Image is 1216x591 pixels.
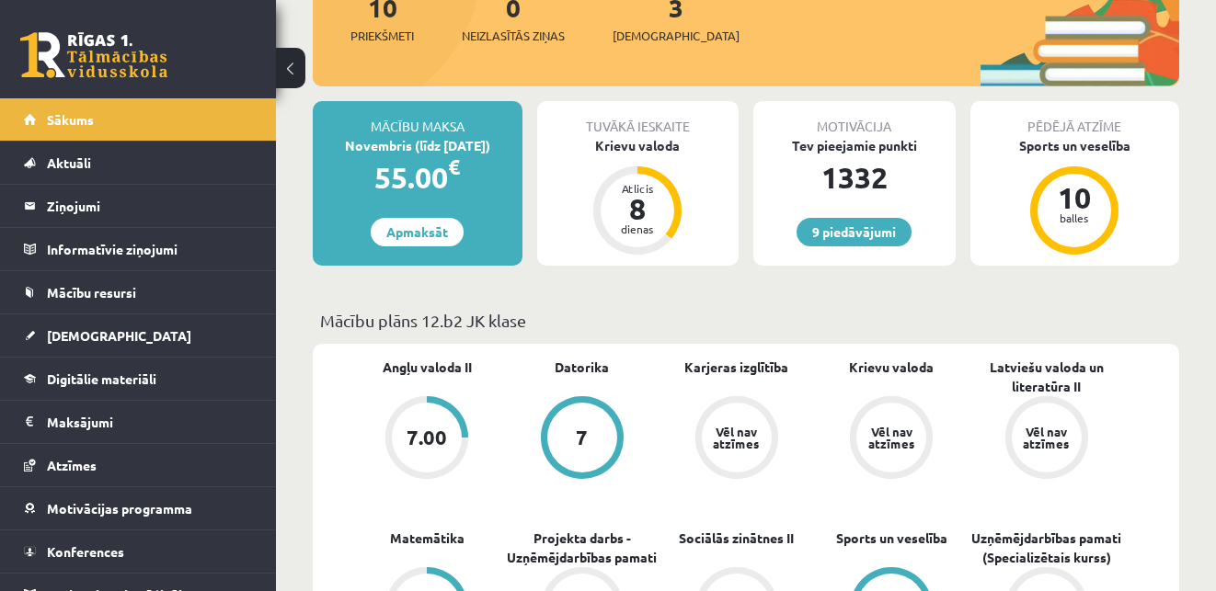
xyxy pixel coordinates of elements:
[610,183,665,194] div: Atlicis
[537,136,740,257] a: Krievu valoda Atlicis 8 dienas
[24,444,253,486] a: Atzīmes
[313,101,522,136] div: Mācību maksa
[613,27,740,45] span: [DEMOGRAPHIC_DATA]
[47,327,191,344] span: [DEMOGRAPHIC_DATA]
[753,101,956,136] div: Motivācija
[1047,183,1102,212] div: 10
[47,284,136,301] span: Mācību resursi
[24,358,253,400] a: Digitālie materiāli
[313,136,522,155] div: Novembris (līdz [DATE])
[47,228,253,270] legend: Informatīvie ziņojumi
[969,358,1124,396] a: Latviešu valoda un literatūra II
[970,136,1180,155] div: Sports un veselība
[753,136,956,155] div: Tev pieejamie punkti
[849,358,934,377] a: Krievu valoda
[320,308,1172,333] p: Mācību plāns 12.b2 JK klase
[537,136,740,155] div: Krievu valoda
[610,194,665,223] div: 8
[47,111,94,128] span: Sākums
[797,218,912,246] a: 9 piedāvājumi
[684,358,788,377] a: Karjeras izglītība
[47,401,253,443] legend: Maksājumi
[711,426,763,449] div: Vēl nav atzīmes
[47,457,97,473] span: Atzīmes
[969,396,1124,483] a: Vēl nav atzīmes
[24,487,253,529] a: Motivācijas programma
[866,426,917,449] div: Vēl nav atzīmes
[47,543,124,560] span: Konferences
[313,155,522,199] div: 55.00
[555,358,609,377] a: Datorika
[836,528,947,548] a: Sports un veselība
[504,396,659,483] a: 7
[753,155,956,199] div: 1332
[350,27,414,45] span: Priekšmeti
[1047,212,1102,223] div: balles
[20,32,167,78] a: Rīgas 1. Tālmācības vidusskola
[814,396,969,483] a: Vēl nav atzīmes
[679,528,794,548] a: Sociālās zinātnes II
[47,154,91,171] span: Aktuāli
[47,185,253,227] legend: Ziņojumi
[504,528,659,567] a: Projekta darbs - Uzņēmējdarbības pamati
[448,153,460,180] span: €
[24,530,253,573] a: Konferences
[537,101,740,136] div: Tuvākā ieskaite
[390,528,465,548] a: Matemātika
[407,427,447,448] div: 7.00
[24,314,253,357] a: [DEMOGRAPHIC_DATA]
[47,500,192,517] span: Motivācijas programma
[1021,426,1073,449] div: Vēl nav atzīmes
[576,427,588,448] div: 7
[350,396,504,483] a: 7.00
[970,101,1180,136] div: Pēdējā atzīme
[383,358,472,377] a: Angļu valoda II
[24,228,253,270] a: Informatīvie ziņojumi
[969,528,1124,567] a: Uzņēmējdarbības pamati (Specializētais kurss)
[24,142,253,184] a: Aktuāli
[970,136,1180,257] a: Sports un veselība 10 balles
[24,98,253,141] a: Sākums
[24,401,253,443] a: Maksājumi
[24,185,253,227] a: Ziņojumi
[462,27,565,45] span: Neizlasītās ziņas
[660,396,814,483] a: Vēl nav atzīmes
[371,218,464,246] a: Apmaksāt
[610,223,665,234] div: dienas
[47,370,156,387] span: Digitālie materiāli
[24,271,253,313] a: Mācību resursi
